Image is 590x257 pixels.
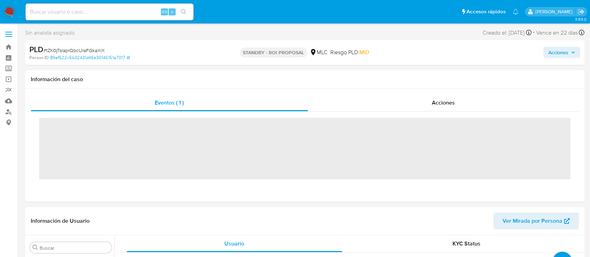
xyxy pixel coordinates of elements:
[577,8,585,15] a: Salir
[31,76,579,83] h1: Información del caso
[40,245,109,251] input: Buscar
[535,8,575,15] p: valentina.fiuri@mercadolibre.com
[536,29,578,37] span: Vence en 22 días
[483,28,532,37] div: Creado el: [DATE]
[33,245,38,250] button: Buscar
[513,9,519,15] a: Notificaciones
[155,99,184,107] span: Eventos ( 1 )
[240,48,307,57] p: STANDBY - ROI PROPOSAL
[310,49,328,56] div: MLC
[493,213,579,229] button: Ver Mirada por Persona
[452,240,480,248] span: KYC Status
[466,8,506,15] span: Accesos rápidos
[533,28,535,37] span: -
[224,240,244,248] span: Usuario
[503,213,562,229] span: Ver Mirada por Persona
[26,7,194,16] input: Buscar usuario o caso...
[39,118,570,179] span: ‌
[31,217,90,224] h1: Información de Usuario
[29,44,43,55] b: PLD
[43,47,105,54] span: # tZK0jTsraprQbcUraFGkaXiX
[359,48,369,56] span: MID
[162,8,167,15] span: Alt
[50,55,130,61] a: 89ef522c5b32431d45e30146151a7017
[171,8,173,15] span: s
[432,99,455,107] span: Acciones
[330,49,369,56] span: Riesgo PLD:
[548,47,568,58] span: Acciones
[25,29,75,37] span: Sin analista asignado
[29,55,49,61] b: Person ID
[176,7,191,17] button: search-icon
[543,47,580,58] button: Acciones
